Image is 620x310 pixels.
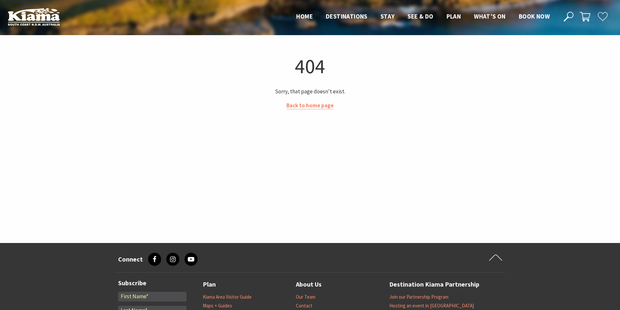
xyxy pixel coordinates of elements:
[380,12,395,20] span: Stay
[118,292,186,302] input: First Name*
[8,8,60,26] img: Kiama Logo
[407,12,433,20] span: See & Do
[290,11,556,22] nav: Main Menu
[389,294,448,300] a: Join our Partnership Program
[286,102,334,109] a: Back to home page
[117,53,503,79] h1: 404
[203,279,216,290] a: Plan
[519,12,550,20] span: Book now
[203,303,232,309] a: Maps + Guides
[203,294,252,300] a: Kiama Area Visitor Guide
[389,303,474,309] a: Hosting an event in [GEOGRAPHIC_DATA]
[296,303,312,309] a: Contact
[389,279,479,290] a: Destination Kiama Partnership
[296,294,315,300] a: Our Team
[326,12,367,20] span: Destinations
[447,12,461,20] span: Plan
[118,255,143,263] h3: Connect
[474,12,506,20] span: What’s On
[118,279,186,287] h3: Subscribe
[296,279,322,290] a: About Us
[296,12,313,20] span: Home
[117,87,503,96] p: Sorry, that page doesn't exist.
